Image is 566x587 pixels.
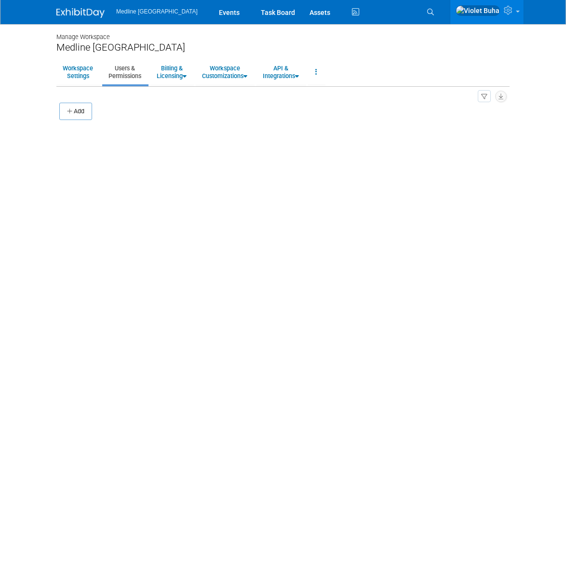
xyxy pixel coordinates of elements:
[456,5,500,16] img: Violet Buha
[56,60,99,84] a: WorkspaceSettings
[56,8,105,18] img: ExhibitDay
[116,8,198,15] span: Medline [GEOGRAPHIC_DATA]
[59,103,92,120] button: Add
[102,60,148,84] a: Users &Permissions
[196,60,254,84] a: WorkspaceCustomizations
[150,60,193,84] a: Billing &Licensing
[256,60,305,84] a: API &Integrations
[56,24,510,41] div: Manage Workspace
[56,41,510,53] div: Medline [GEOGRAPHIC_DATA]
